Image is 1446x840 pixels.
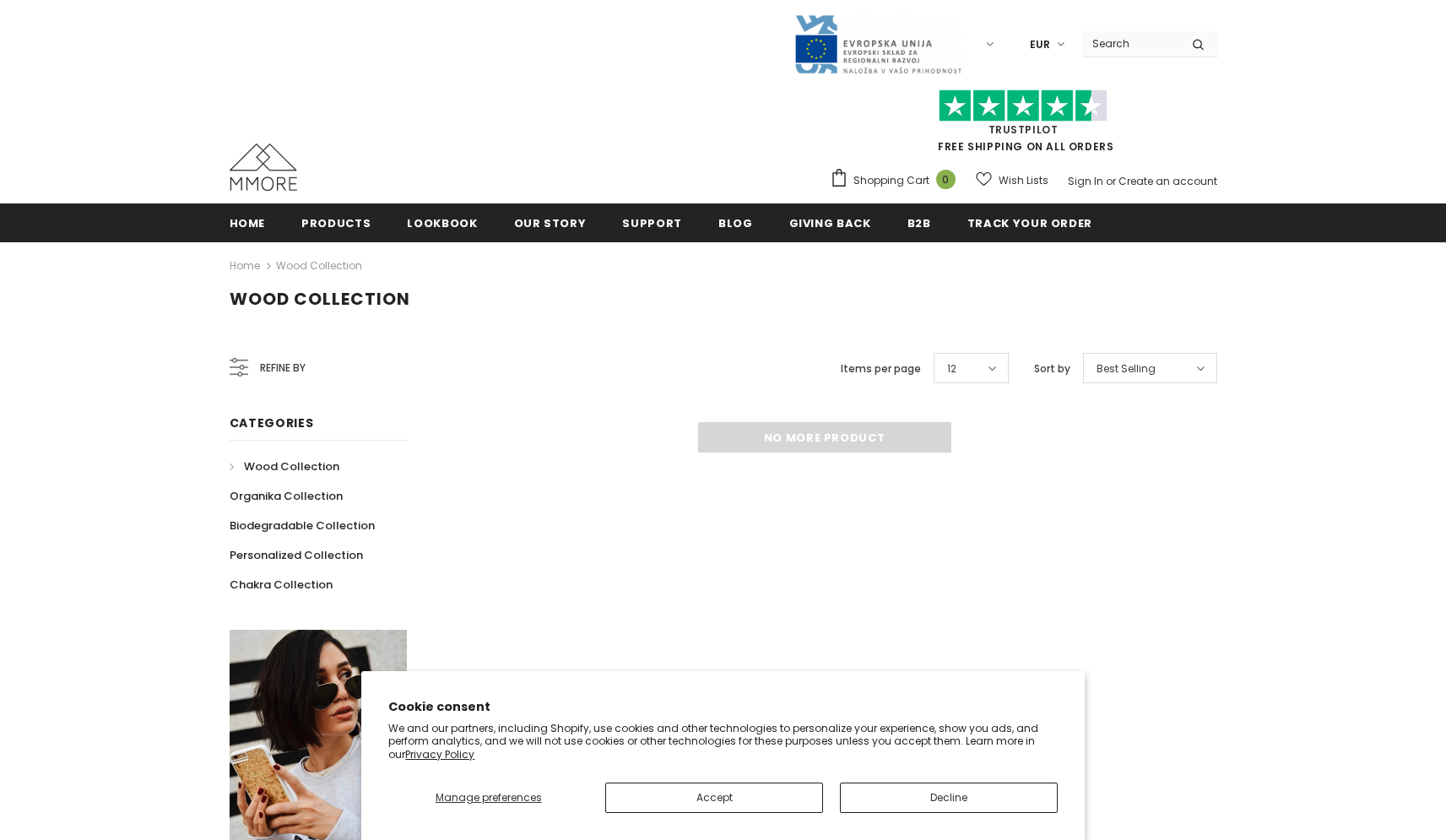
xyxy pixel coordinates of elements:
[947,360,956,377] span: 12
[1068,174,1103,188] a: Sign In
[230,511,375,540] a: Biodegradable Collection
[907,215,931,231] span: B2B
[967,215,1092,231] span: Track your order
[718,215,753,231] span: Blog
[999,172,1048,189] span: Wish Lists
[301,203,371,241] a: Products
[830,97,1217,154] span: FREE SHIPPING ON ALL ORDERS
[230,203,266,241] a: Home
[230,287,410,311] span: Wood Collection
[976,165,1048,195] a: Wish Lists
[388,698,1058,716] h2: Cookie consent
[230,488,343,504] span: Organika Collection
[407,203,477,241] a: Lookbook
[230,256,260,276] a: Home
[1034,360,1070,377] label: Sort by
[907,203,931,241] a: B2B
[276,258,362,273] a: Wood Collection
[1030,36,1050,53] span: EUR
[230,570,333,599] a: Chakra Collection
[789,203,871,241] a: Giving back
[939,89,1108,122] img: Trust Pilot Stars
[936,170,956,189] span: 0
[830,168,964,193] a: Shopping Cart 0
[230,577,333,593] span: Chakra Collection
[230,215,266,231] span: Home
[230,452,339,481] a: Wood Collection
[1106,174,1116,188] span: or
[1082,31,1179,56] input: Search Site
[230,540,363,570] a: Personalized Collection
[230,415,314,431] span: Categories
[244,458,339,474] span: Wood Collection
[622,203,682,241] a: support
[407,215,477,231] span: Lookbook
[388,783,588,813] button: Manage preferences
[718,203,753,241] a: Blog
[789,215,871,231] span: Giving back
[230,547,363,563] span: Personalized Collection
[1118,174,1217,188] a: Create an account
[514,215,587,231] span: Our Story
[436,790,542,805] span: Manage preferences
[230,481,343,511] a: Organika Collection
[840,783,1058,813] button: Decline
[260,359,306,377] span: Refine by
[853,172,929,189] span: Shopping Cart
[230,144,297,191] img: MMORE Cases
[230,518,375,534] span: Biodegradable Collection
[514,203,587,241] a: Our Story
[605,783,823,813] button: Accept
[622,215,682,231] span: support
[988,122,1059,137] a: Trustpilot
[967,203,1092,241] a: Track your order
[388,722,1058,761] p: We and our partners, including Shopify, use cookies and other technologies to personalize your ex...
[1097,360,1156,377] span: Best Selling
[793,36,962,51] a: Javni Razpis
[301,215,371,231] span: Products
[405,747,474,761] a: Privacy Policy
[841,360,921,377] label: Items per page
[793,14,962,75] img: Javni Razpis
